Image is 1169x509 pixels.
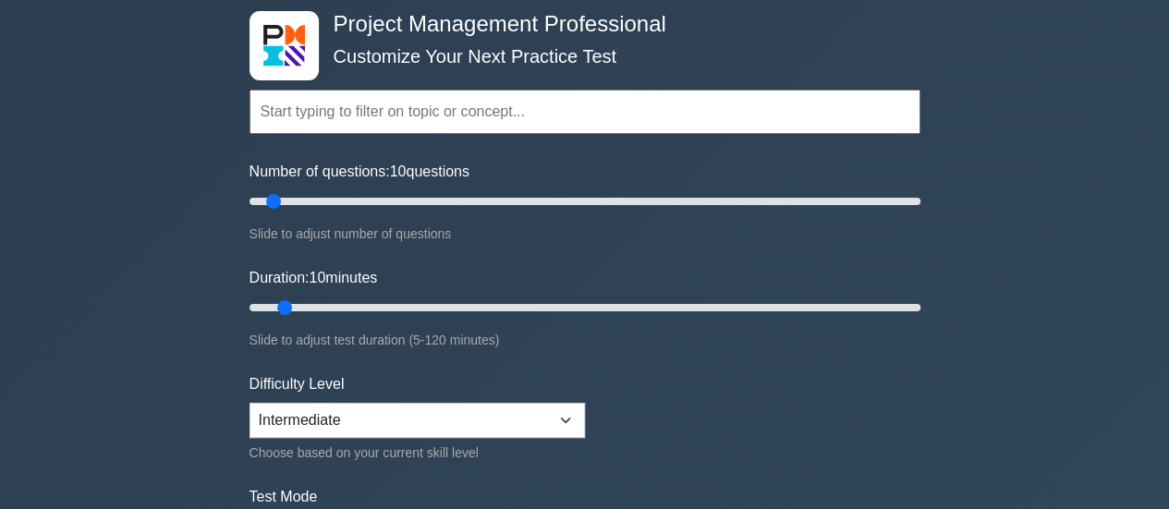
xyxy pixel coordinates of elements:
[250,90,920,134] input: Start typing to filter on topic or concept...
[250,329,920,351] div: Slide to adjust test duration (5-120 minutes)
[309,270,325,285] span: 10
[250,486,920,508] label: Test Mode
[250,267,378,289] label: Duration: minutes
[250,223,920,245] div: Slide to adjust number of questions
[250,373,345,395] label: Difficulty Level
[250,161,469,183] label: Number of questions: questions
[390,164,407,179] span: 10
[250,442,585,464] div: Choose based on your current skill level
[326,11,830,38] h4: Project Management Professional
